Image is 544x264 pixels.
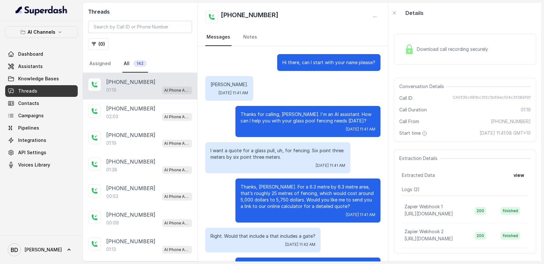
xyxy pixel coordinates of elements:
p: [PHONE_NUMBER] [106,78,155,86]
span: 200 [475,207,486,215]
p: AI Phone Assistant [164,220,190,226]
p: Hi there, can I start with your name please? [282,59,375,66]
p: Thanks, [PERSON_NAME]. For a 6.3 metre by 6.3 metre area, that’s roughly 25 metres of fencing, wh... [241,184,375,210]
span: [DATE] 11:41 AM [316,163,345,168]
p: 00:09 [106,220,119,226]
p: [PHONE_NUMBER] [106,131,155,139]
span: Integrations [18,137,46,143]
span: [PHONE_NUMBER] [491,118,531,125]
span: [PERSON_NAME] [25,247,62,253]
button: AI Channels [5,26,78,38]
span: Knowledge Bases [18,75,59,82]
span: Call ID [399,95,413,101]
span: Extracted Data [402,172,435,178]
p: AI Phone Assistant [164,140,190,147]
a: Contacts [5,98,78,109]
text: BD [11,247,18,253]
nav: Tabs [205,29,380,46]
span: [URL][DOMAIN_NAME] [404,211,453,216]
p: Logs ( 2 ) [402,186,528,193]
span: [DATE] 11:41 AM [219,90,248,96]
button: view [510,169,528,181]
span: [DATE] 11:41 AM [346,127,375,132]
a: Voices Library [5,159,78,171]
span: Start time [399,130,428,136]
span: Call From [399,118,419,125]
span: [DATE] 11:41:08 GMT+10 [480,130,531,136]
span: Voices Library [18,162,50,168]
p: [PHONE_NUMBER] [106,211,155,219]
a: Knowledge Bases [5,73,78,85]
p: Zapier Webhook 1 [404,203,443,210]
a: Messages [205,29,232,46]
span: Call Duration [399,107,427,113]
p: AI Phone Assistant [164,114,190,120]
p: Right. Would that include a that includes a gate? [210,233,315,239]
p: [PHONE_NUMBER] [106,237,155,245]
span: Conversation Details [399,83,447,90]
p: Thanks for calling, [PERSON_NAME]. I'm an AI assistant. How can I help you with your glass pool f... [241,111,375,124]
a: All142 [122,55,148,73]
a: [PERSON_NAME] [5,241,78,259]
p: 01:19 [106,140,116,146]
span: Dashboard [18,51,43,57]
span: [DATE] 11:41 AM [346,212,375,217]
p: 02:03 [106,113,118,120]
a: Integrations [5,134,78,146]
span: finished [501,232,520,240]
span: Pipelines [18,125,39,131]
a: Campaigns [5,110,78,121]
p: AI Channels [28,28,55,36]
p: [PERSON_NAME]. [210,81,248,88]
p: 01:13 [106,246,116,253]
span: Assistants [18,63,43,70]
p: 01:38 [106,166,117,173]
span: [URL][DOMAIN_NAME] [404,236,453,241]
p: AI Phone Assistant [164,167,190,173]
span: Download call recording securely [417,46,491,52]
img: light.svg [16,5,68,16]
a: API Settings [5,147,78,158]
p: [PHONE_NUMBER] [106,105,155,112]
nav: Tabs [88,55,192,73]
span: [DATE] 11:42 AM [285,242,315,247]
span: CA0f35c481bc3f2c1b69ec104c3f389f9f [453,95,531,101]
img: Lock Icon [404,44,414,54]
span: Threads [18,88,37,94]
span: API Settings [18,149,46,156]
span: Campaigns [18,112,44,119]
a: Assistants [5,61,78,72]
a: Notes [242,29,258,46]
p: AI Phone Assistant [164,87,190,94]
p: Details [405,9,424,17]
button: (0) [88,38,109,50]
span: 200 [475,232,486,240]
p: Zapier Webhook 2 [404,228,444,235]
span: 01:19 [521,107,531,113]
p: 01:19 [106,87,116,93]
a: Threads [5,85,78,97]
a: Dashboard [5,48,78,60]
p: [PHONE_NUMBER] [106,158,155,166]
p: 00:53 [106,193,118,200]
p: AI Phone Assistant [164,247,190,253]
h2: Threads [88,8,192,16]
h2: [PHONE_NUMBER] [221,10,278,23]
a: Pipelines [5,122,78,134]
input: Search by Call ID or Phone Number [88,21,192,33]
p: [PHONE_NUMBER] [106,184,155,192]
span: Extraction Details [399,155,440,162]
p: AI Phone Assistant [164,193,190,200]
span: 142 [133,60,147,67]
span: finished [501,207,520,215]
a: Assigned [88,55,112,73]
span: Contacts [18,100,39,107]
p: I want a quote for a glass pull, uh, for fencing. Six point three meters by six point three meters. [210,147,345,160]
